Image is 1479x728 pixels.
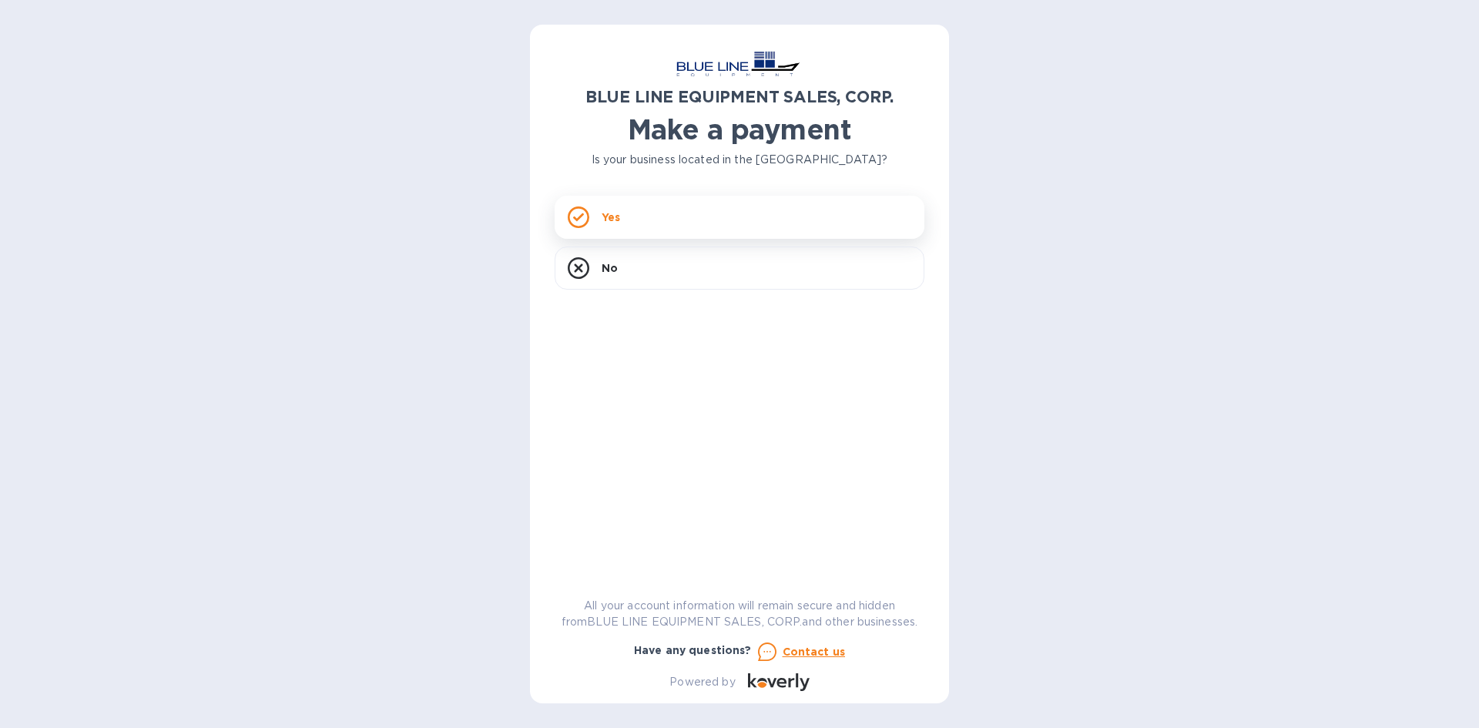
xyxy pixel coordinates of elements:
[585,87,894,106] b: BLUE LINE EQUIPMENT SALES, CORP.
[555,113,924,146] h1: Make a payment
[669,674,735,690] p: Powered by
[555,598,924,630] p: All your account information will remain secure and hidden from BLUE LINE EQUIPMENT SALES, CORP. ...
[555,152,924,168] p: Is your business located in the [GEOGRAPHIC_DATA]?
[783,646,846,658] u: Contact us
[602,210,620,225] p: Yes
[602,260,618,276] p: No
[634,644,752,656] b: Have any questions?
